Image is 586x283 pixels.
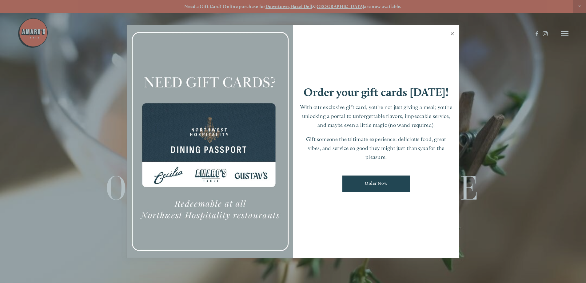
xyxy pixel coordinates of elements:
h1: Order your gift cards [DATE]! [304,87,449,98]
em: you [420,145,429,151]
a: Order Now [342,176,410,192]
p: Gift someone the ultimate experience: delicious food, great vibes, and service so good they might... [299,135,453,161]
a: Close [446,26,458,43]
p: With our exclusive gift card, you’re not just giving a meal; you’re unlocking a portal to unforge... [299,103,453,129]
